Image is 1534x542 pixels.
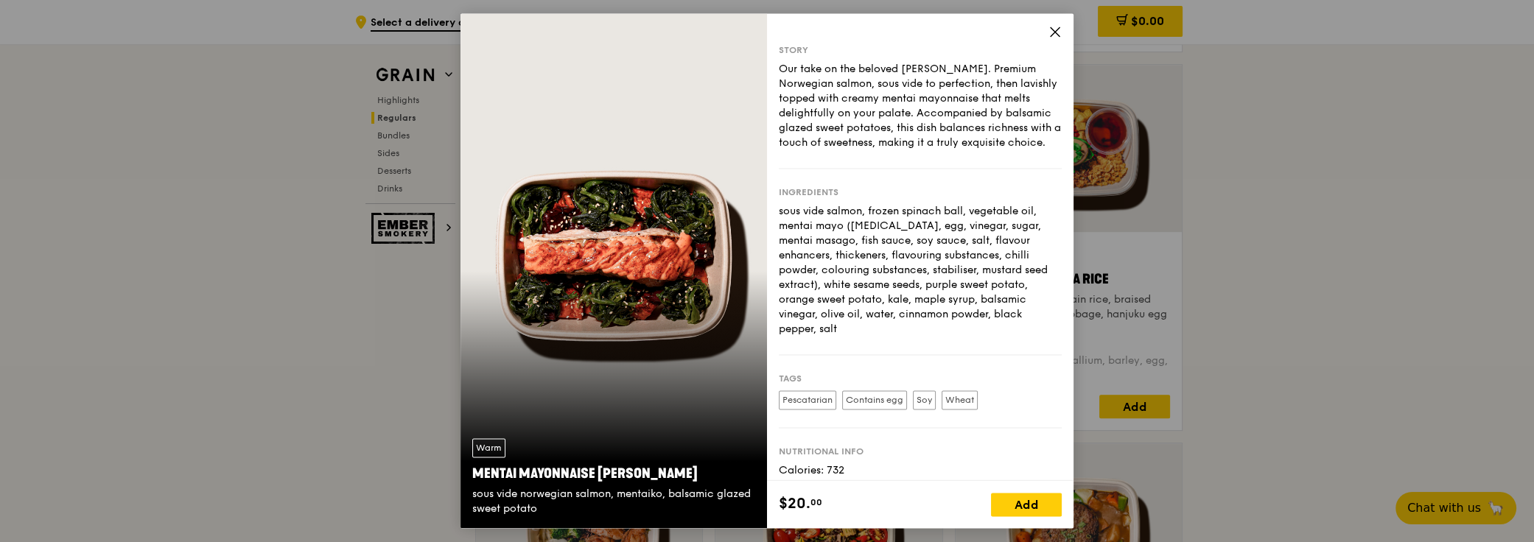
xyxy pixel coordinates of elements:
[779,373,1062,384] div: Tags
[779,62,1062,150] div: Our take on the beloved [PERSON_NAME]. Premium Norwegian salmon, sous vide to perfection, then la...
[991,493,1062,517] div: Add
[779,493,810,515] span: $20.
[472,488,755,517] div: sous vide norwegian salmon, mentaiko, balsamic glazed sweet potato
[842,390,907,409] label: Contains egg
[779,204,1062,337] div: sous vide salmon, frozen spinach ball, vegetable oil, mentai mayo ([MEDICAL_DATA], egg, vinegar, ...
[779,446,1062,457] div: Nutritional info
[472,439,505,458] div: Warm
[779,390,836,409] label: Pescatarian
[810,497,822,509] span: 00
[472,464,755,485] div: Mentai Mayonnaise [PERSON_NAME]
[913,390,936,409] label: Soy
[942,390,978,409] label: Wheat
[779,44,1062,56] div: Story
[779,186,1062,198] div: Ingredients
[779,463,1062,478] div: Calories: 732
